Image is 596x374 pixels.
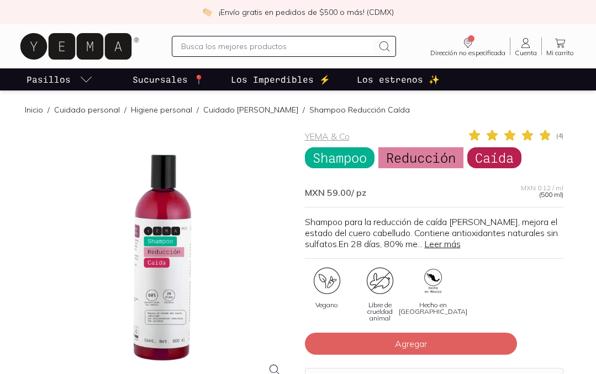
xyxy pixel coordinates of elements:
span: MXN 59.00 / pz [305,187,366,198]
p: Shampoo para la reducción de caída [PERSON_NAME], mejora el estado del cuero cabelludo. Contiene ... [305,216,563,249]
span: / [192,104,203,115]
img: check [202,7,212,17]
input: Busca los mejores productos [181,40,373,53]
a: Leer más [425,238,461,249]
span: / [298,104,309,115]
img: certificate_86a4b5dc-104e-40e4-a7f8-89b43527f01f=fwebp-q70-w96 [314,268,340,294]
a: Cuidado [PERSON_NAME] [203,105,298,115]
p: ¡Envío gratis en pedidos de $500 o más! (CDMX) [219,7,394,18]
span: / [120,104,131,115]
p: Shampoo Reducción Caída [309,104,410,115]
span: Shampoo [305,147,375,168]
button: Agregar [305,333,517,355]
span: Hecho en [GEOGRAPHIC_DATA] [399,302,467,315]
a: YEMA & Co [305,131,350,142]
a: Los Imperdibles ⚡️ [229,68,333,90]
span: (500 ml) [539,191,563,198]
img: hecho-mexico_326b076e-927b-4bc9-9bc9-8cb88e88d018=fwebp-q70-w96 [420,268,446,294]
a: Inicio [25,105,43,115]
a: Mi carrito [542,36,578,56]
a: Dirección no especificada [426,36,510,56]
p: Los Imperdibles ⚡️ [231,73,330,86]
span: Vegano [315,302,338,308]
span: Reducción [378,147,463,168]
p: Pasillos [27,73,71,86]
a: Los estrenos ✨ [355,68,442,90]
img: certificate_0602ae6d-ca16-4cee-b8ec-b63c5ff32fe3=fwebp-q70-w96 [367,268,393,294]
a: Sucursales 📍 [130,68,207,90]
span: Cuenta [515,50,537,56]
span: Agregar [395,338,427,349]
span: Libre de crueldad animal [358,302,402,322]
span: Mi carrito [546,50,574,56]
a: Cuidado personal [54,105,120,115]
p: Sucursales 📍 [133,73,204,86]
span: ( 4 ) [556,132,563,139]
p: Los estrenos ✨ [357,73,440,86]
span: MXN 0.12 / ml [521,185,563,191]
span: Caída [467,147,521,168]
a: Higiene personal [131,105,192,115]
span: Dirección no especificada [430,50,505,56]
a: pasillo-todos-link [24,68,95,90]
span: / [43,104,54,115]
a: Cuenta [510,36,541,56]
